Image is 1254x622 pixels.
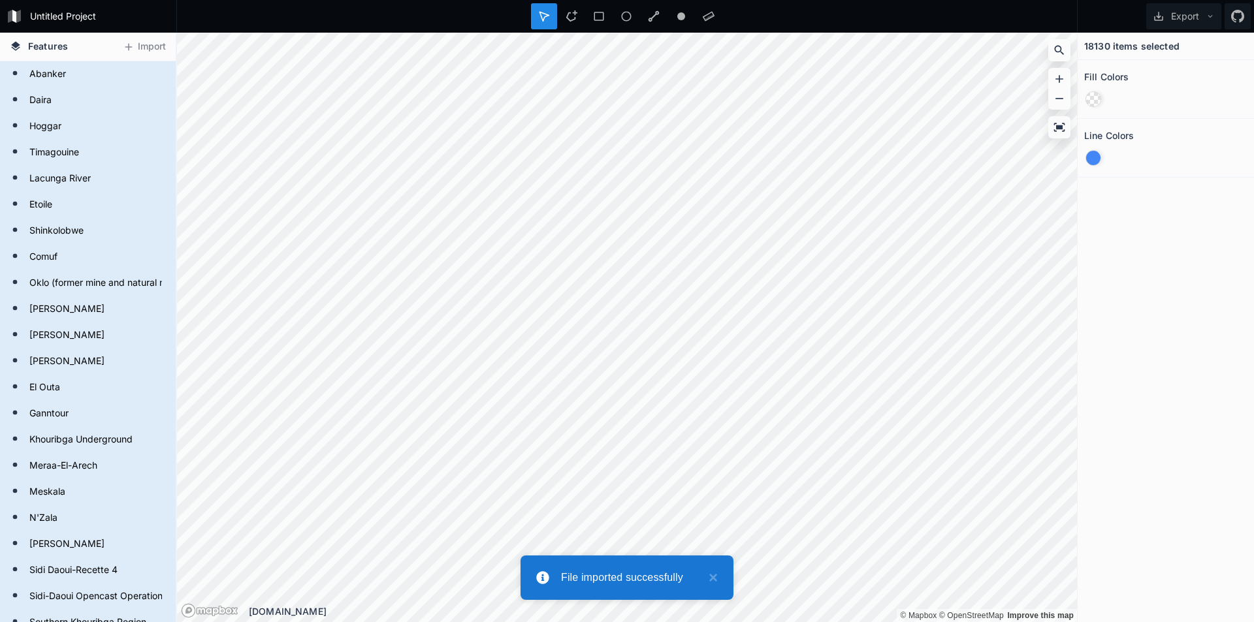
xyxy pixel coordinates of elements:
[702,570,718,585] button: close
[900,611,937,620] a: Mapbox
[28,39,68,53] span: Features
[561,570,702,585] div: File imported successfully
[1084,67,1129,87] h2: Fill Colors
[116,37,172,57] button: Import
[249,604,1077,618] div: [DOMAIN_NAME]
[1007,611,1074,620] a: Map feedback
[181,603,238,618] a: Mapbox logo
[1146,3,1221,29] button: Export
[1084,125,1134,146] h2: Line Colors
[939,611,1004,620] a: OpenStreetMap
[1084,39,1180,53] h4: 18130 items selected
